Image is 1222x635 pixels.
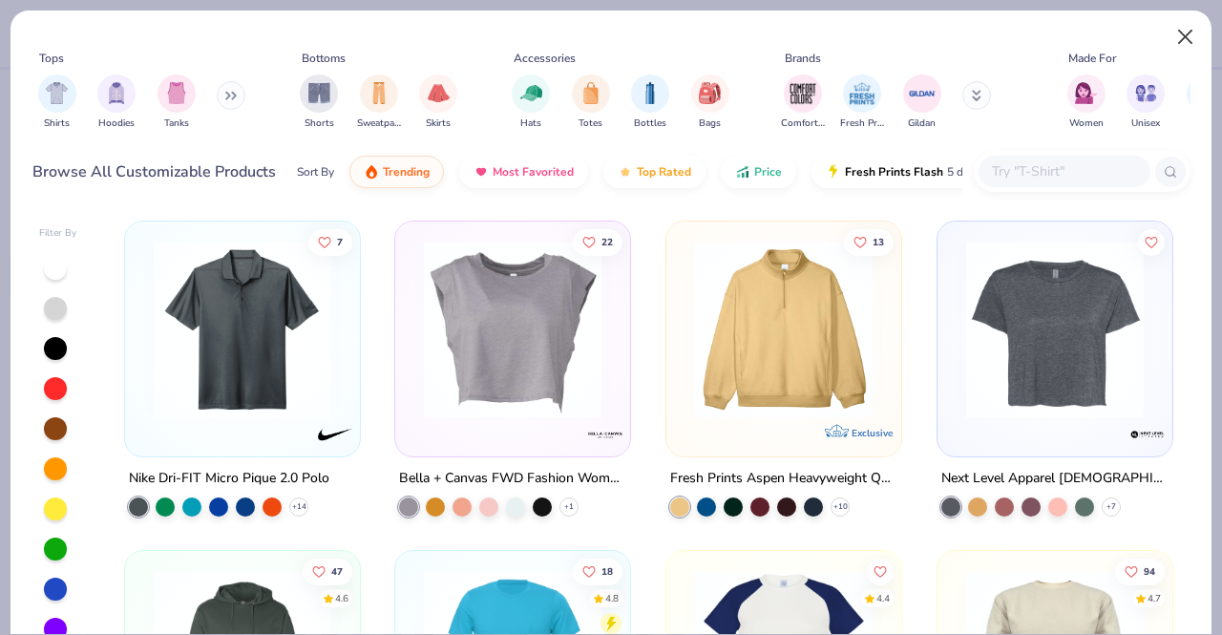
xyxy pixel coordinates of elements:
[1067,74,1106,131] button: filter button
[1138,228,1165,255] button: Like
[414,241,611,418] img: c768ab5a-8da2-4a2e-b8dd-29752a77a1e5
[572,74,610,131] div: filter for Totes
[781,74,825,131] div: filter for Comfort Colors
[419,74,457,131] div: filter for Skirts
[840,74,884,131] button: filter button
[781,116,825,131] span: Comfort Colors
[164,116,189,131] span: Tanks
[833,501,848,513] span: + 10
[512,74,550,131] div: filter for Hats
[1069,116,1104,131] span: Women
[876,591,890,605] div: 4.4
[331,566,343,576] span: 47
[106,82,127,104] img: Hoodies Image
[691,74,729,131] button: filter button
[602,237,614,246] span: 22
[129,467,329,491] div: Nike Dri-FIT Micro Pique 2.0 Polo
[158,74,196,131] button: filter button
[302,50,346,67] div: Bottoms
[38,74,76,131] div: filter for Shirts
[844,228,894,255] button: Like
[640,82,661,104] img: Bottles Image
[98,116,135,131] span: Hoodies
[845,164,943,180] span: Fresh Prints Flash
[699,116,721,131] span: Bags
[903,74,941,131] div: filter for Gildan
[1115,558,1165,584] button: Like
[1106,501,1116,513] span: + 7
[512,74,550,131] button: filter button
[144,241,341,418] img: 21fda654-1eb2-4c2c-b188-be26a870e180
[337,237,343,246] span: 7
[357,74,401,131] div: filter for Sweatpants
[873,237,884,246] span: 13
[1144,566,1155,576] span: 94
[428,82,450,104] img: Skirts Image
[97,74,136,131] div: filter for Hoodies
[1068,50,1116,67] div: Made For
[631,74,669,131] div: filter for Bottles
[315,415,353,454] img: Nike logo
[721,156,796,188] button: Price
[514,50,576,67] div: Accessories
[785,50,821,67] div: Brands
[781,74,825,131] button: filter button
[580,82,601,104] img: Totes Image
[357,116,401,131] span: Sweatpants
[947,161,1018,183] span: 5 day delivery
[38,74,76,131] button: filter button
[97,74,136,131] button: filter button
[1131,116,1160,131] span: Unisex
[1075,82,1097,104] img: Women Image
[399,467,626,491] div: Bella + Canvas FWD Fashion Women's Festival Crop Tank
[46,82,68,104] img: Shirts Image
[1168,19,1204,55] button: Close
[754,164,782,180] span: Price
[574,558,623,584] button: Like
[564,501,574,513] span: + 1
[826,164,841,180] img: flash.gif
[990,160,1137,182] input: Try "T-Shirt"
[520,82,542,104] img: Hats Image
[908,79,937,108] img: Gildan Image
[840,116,884,131] span: Fresh Prints
[586,415,624,454] img: Bella + Canvas logo
[852,427,893,439] span: Exclusive
[699,82,720,104] img: Bags Image
[634,116,666,131] span: Bottles
[335,591,348,605] div: 4.6
[572,74,610,131] button: filter button
[300,74,338,131] button: filter button
[459,156,588,188] button: Most Favorited
[493,164,574,180] span: Most Favorited
[474,164,489,180] img: most_fav.gif
[603,156,706,188] button: Top Rated
[308,228,352,255] button: Like
[32,160,276,183] div: Browse All Customizable Products
[637,164,691,180] span: Top Rated
[903,74,941,131] button: filter button
[39,226,77,241] div: Filter By
[631,74,669,131] button: filter button
[908,116,936,131] span: Gildan
[957,241,1153,418] img: c38c874d-42b5-4d71-8780-7fdc484300a7
[606,591,620,605] div: 4.8
[291,501,305,513] span: + 14
[670,467,897,491] div: Fresh Prints Aspen Heavyweight Quarter-Zip
[602,566,614,576] span: 18
[44,116,70,131] span: Shirts
[308,82,330,104] img: Shorts Image
[303,558,352,584] button: Like
[297,163,334,180] div: Sort By
[357,74,401,131] button: filter button
[1135,82,1157,104] img: Unisex Image
[340,241,537,418] img: 24bf7366-3a35-45c3-93fe-33e7e862fc5a
[364,164,379,180] img: trending.gif
[941,467,1169,491] div: Next Level Apparel [DEMOGRAPHIC_DATA]' Festival Cali Crop T-Shirt
[305,116,334,131] span: Shorts
[1128,415,1167,454] img: Next Level Apparel logo
[579,116,602,131] span: Totes
[158,74,196,131] div: filter for Tanks
[1148,591,1161,605] div: 4.7
[811,156,1032,188] button: Fresh Prints Flash5 day delivery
